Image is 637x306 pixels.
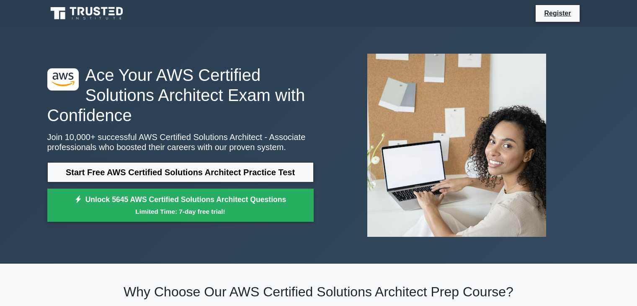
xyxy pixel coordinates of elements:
a: Start Free AWS Certified Solutions Architect Practice Test [47,162,314,182]
a: Register [539,8,576,18]
h2: Why Choose Our AWS Certified Solutions Architect Prep Course? [47,284,590,300]
a: Unlock 5645 AWS Certified Solutions Architect QuestionsLimited Time: 7-day free trial! [47,189,314,222]
p: Join 10,000+ successful AWS Certified Solutions Architect - Associate professionals who boosted t... [47,132,314,152]
h1: Ace Your AWS Certified Solutions Architect Exam with Confidence [47,65,314,125]
small: Limited Time: 7-day free trial! [58,207,303,216]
